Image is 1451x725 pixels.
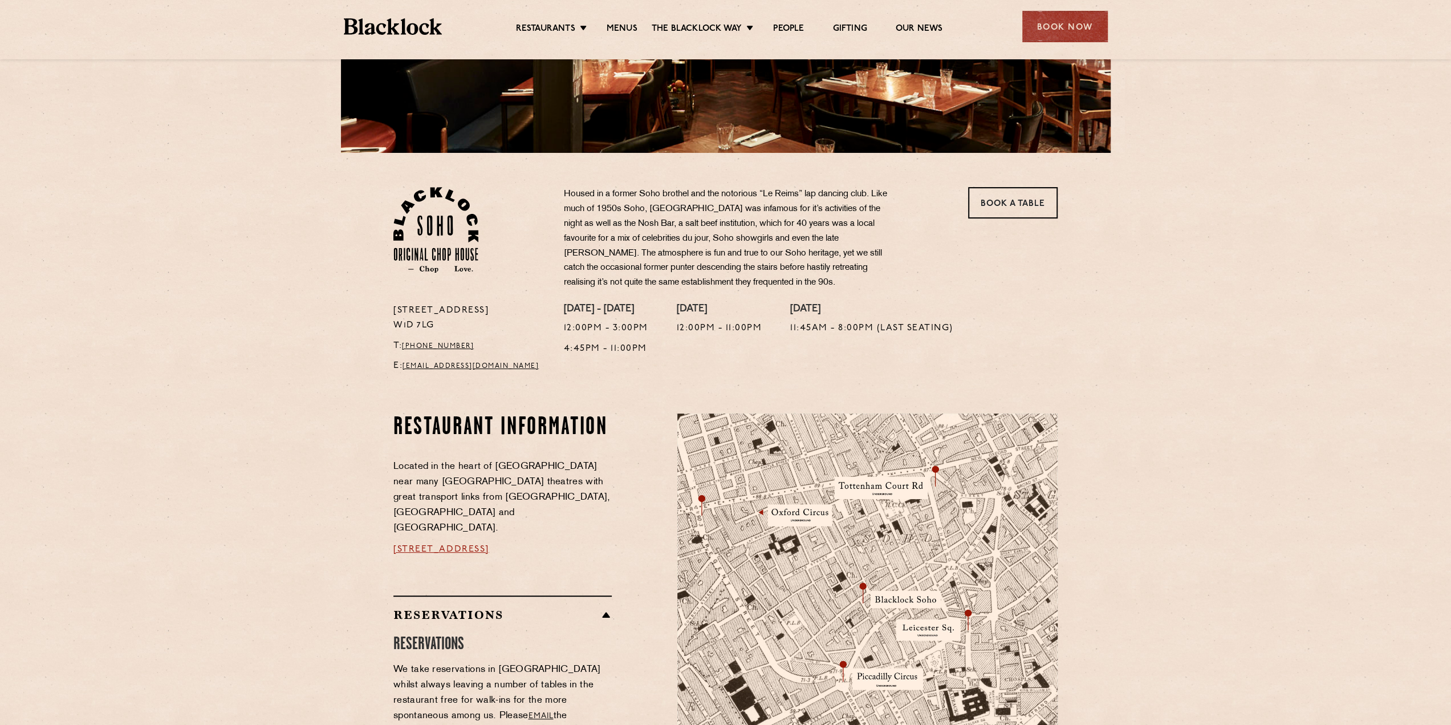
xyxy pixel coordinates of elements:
p: Located in the heart of [GEOGRAPHIC_DATA] near many [GEOGRAPHIC_DATA] theatres with great transpo... [393,459,612,536]
div: Book Now [1022,11,1108,42]
h2: Restaurant information [393,414,612,442]
p: 11:45am - 8:00pm (Last seating) [790,321,953,336]
p: T: [393,339,547,354]
a: [STREET_ADDRESS] [393,545,489,554]
p: 4:45pm - 11:00pm [564,342,648,357]
a: Book a Table [968,187,1058,218]
a: Menus [607,23,637,36]
img: Soho-stamp-default.svg [393,187,478,273]
p: 12:00pm - 3:00pm [564,321,648,336]
a: email [528,712,553,720]
h2: Reservations [393,608,612,622]
p: [STREET_ADDRESS] W1D 7LG [393,303,547,333]
p: E: [393,359,547,374]
a: Restaurants [516,23,575,36]
span: RESERVATIONS [393,637,464,653]
p: 12:00pm - 11:00pm [677,321,762,336]
img: BL_Textured_Logo-footer-cropped.svg [344,18,442,35]
a: [EMAIL_ADDRESS][DOMAIN_NAME] [403,363,539,370]
p: Housed in a former Soho brothel and the notorious “Le Reims” lap dancing club. Like much of 1950s... [564,187,900,290]
a: Our News [896,23,943,36]
a: Gifting [832,23,867,36]
h4: [DATE] [790,303,953,316]
a: The Blacklock Way [652,23,742,36]
h4: [DATE] [677,303,762,316]
a: [PHONE_NUMBER] [402,343,474,350]
h4: [DATE] - [DATE] [564,303,648,316]
a: People [773,23,804,36]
